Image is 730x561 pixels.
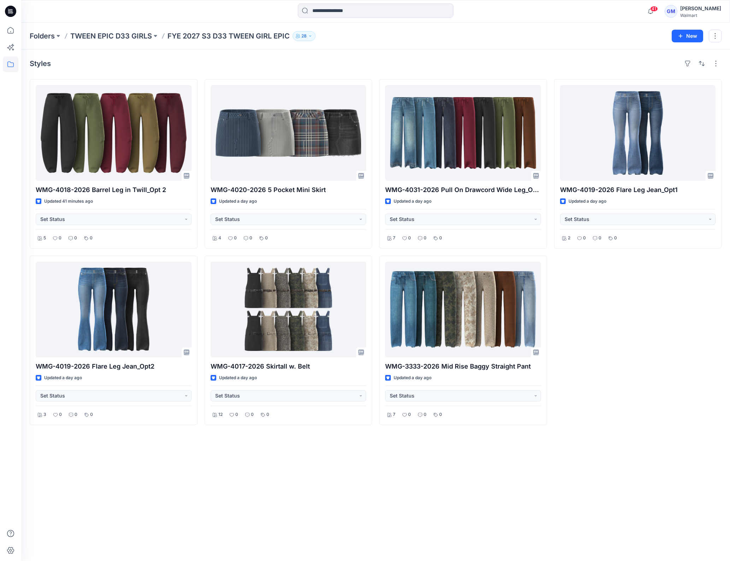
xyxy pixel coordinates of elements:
[301,32,307,40] p: 28
[211,362,366,371] p: WMG-4017-2026 Skirtall w. Belt
[30,59,51,68] h4: Styles
[44,198,93,205] p: Updated 41 minutes ago
[249,234,252,242] p: 0
[30,31,55,41] a: Folders
[219,374,257,382] p: Updated a day ago
[680,13,721,18] div: Walmart
[36,85,192,181] a: WMG-4018-2026 Barrel Leg in Twill_Opt 2
[219,198,257,205] p: Updated a day ago
[36,262,192,357] a: WMG-4019-2026 Flare Leg Jean_Opt2
[394,374,431,382] p: Updated a day ago
[218,234,221,242] p: 4
[680,4,721,13] div: [PERSON_NAME]
[424,411,426,418] p: 0
[235,411,238,418] p: 0
[560,185,716,195] p: WMG-4019-2026 Flare Leg Jean_Opt1
[385,185,541,195] p: WMG-4031-2026 Pull On Drawcord Wide Leg_Opt3
[424,234,426,242] p: 0
[265,234,268,242] p: 0
[75,411,77,418] p: 0
[43,411,46,418] p: 3
[43,234,46,242] p: 5
[234,234,237,242] p: 0
[70,31,152,41] a: TWEEN EPIC D33 GIRLS
[44,374,82,382] p: Updated a day ago
[385,362,541,371] p: WMG-3333-2026 Mid Rise Baggy Straight Pant
[385,85,541,181] a: WMG-4031-2026 Pull On Drawcord Wide Leg_Opt3
[218,411,223,418] p: 12
[583,234,586,242] p: 0
[90,234,93,242] p: 0
[394,198,431,205] p: Updated a day ago
[293,31,316,41] button: 28
[211,185,366,195] p: WMG-4020-2026 5 Pocket Mini Skirt
[59,234,61,242] p: 0
[408,234,411,242] p: 0
[599,234,601,242] p: 0
[569,198,606,205] p: Updated a day ago
[74,234,77,242] p: 0
[439,234,442,242] p: 0
[211,262,366,357] a: WMG-4017-2026 Skirtall w. Belt
[167,31,290,41] p: FYE 2027 S3 D33 TWEEN GIRL EPIC
[665,5,677,18] div: GM
[90,411,93,418] p: 0
[393,411,395,418] p: 7
[439,411,442,418] p: 0
[672,30,703,42] button: New
[393,234,395,242] p: 7
[36,185,192,195] p: WMG-4018-2026 Barrel Leg in Twill_Opt 2
[568,234,570,242] p: 2
[385,262,541,357] a: WMG-3333-2026 Mid Rise Baggy Straight Pant
[560,85,716,181] a: WMG-4019-2026 Flare Leg Jean_Opt1
[614,234,617,242] p: 0
[266,411,269,418] p: 0
[251,411,254,418] p: 0
[211,85,366,181] a: WMG-4020-2026 5 Pocket Mini Skirt
[650,6,658,12] span: 41
[408,411,411,418] p: 0
[36,362,192,371] p: WMG-4019-2026 Flare Leg Jean_Opt2
[59,411,62,418] p: 0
